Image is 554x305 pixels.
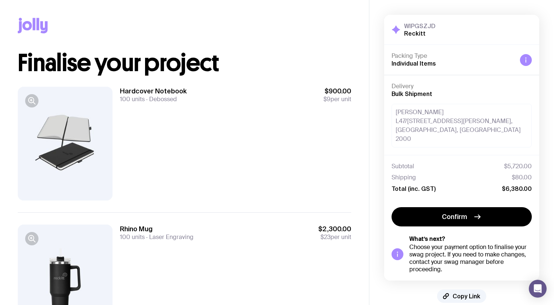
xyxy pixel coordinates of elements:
[145,95,177,103] span: Debossed
[392,60,436,67] span: Individual Items
[392,163,414,170] span: Subtotal
[392,174,416,181] span: Shipping
[392,207,532,226] button: Confirm
[323,87,351,96] span: $900.00
[120,95,145,103] span: 100 units
[392,83,532,90] h4: Delivery
[442,212,467,221] span: Confirm
[120,87,187,96] h3: Hardcover Notebook
[502,185,532,192] span: $6,380.00
[392,185,436,192] span: Total (inc. GST)
[529,280,547,298] div: Open Intercom Messenger
[145,233,194,241] span: Laser Engraving
[320,233,330,241] span: $23
[318,225,351,233] span: $2,300.00
[409,235,532,243] h5: What’s next?
[392,104,532,147] div: [PERSON_NAME] L47/[STREET_ADDRESS][PERSON_NAME], [GEOGRAPHIC_DATA], [GEOGRAPHIC_DATA] 2000
[392,52,514,60] h4: Packing Type
[437,289,486,303] button: Copy Link
[120,233,145,241] span: 100 units
[392,90,432,97] span: Bulk Shipment
[404,22,436,30] h3: WIPGSZJD
[409,243,532,273] div: Choose your payment option to finalise your swag project. If you need to make changes, contact yo...
[323,95,330,103] span: $9
[404,30,436,37] h2: Reckitt
[318,233,351,241] span: per unit
[323,96,351,103] span: per unit
[453,292,480,300] span: Copy Link
[120,225,194,233] h3: Rhino Mug
[18,51,351,75] h1: Finalise your project
[512,174,532,181] span: $80.00
[504,163,532,170] span: $5,720.00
